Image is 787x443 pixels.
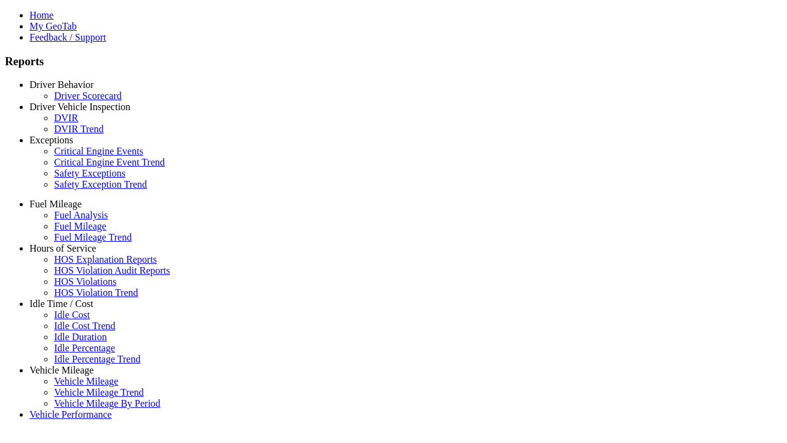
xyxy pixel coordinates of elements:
a: DVIR Trend [54,124,103,134]
a: Critical Engine Events [54,146,143,156]
a: Idle Cost [54,309,90,320]
a: Exceptions [30,135,73,145]
a: Driver Scorecard [54,90,122,101]
a: Vehicle Mileage By Period [54,398,160,409]
a: Idle Percentage [54,343,115,353]
a: Feedback / Support [30,32,106,42]
a: Critical Engine Event Trend [54,157,165,167]
a: Idle Time / Cost [30,298,93,309]
a: HOS Violations [54,276,116,287]
a: DVIR [54,113,78,123]
a: Hours of Service [30,243,96,253]
a: Vehicle Mileage Trend [54,387,144,397]
a: Safety Exception Trend [54,179,147,190]
a: Vehicle Mileage [30,365,93,375]
a: Fuel Analysis [54,210,108,220]
a: Idle Duration [54,332,107,342]
a: HOS Violation Trend [54,287,138,298]
h3: Reports [5,55,782,68]
a: Fuel Mileage Trend [54,232,132,242]
a: Home [30,10,53,20]
a: Vehicle Mileage [54,376,118,386]
a: HOS Violation Audit Reports [54,265,170,276]
a: HOS Explanation Reports [54,254,157,265]
a: Idle Cost Trend [54,321,116,331]
a: Vehicle Performance [30,409,112,420]
a: Fuel Mileage [54,221,106,231]
a: My GeoTab [30,21,77,31]
a: Driver Behavior [30,79,93,90]
a: Safety Exceptions [54,168,125,178]
a: Driver Vehicle Inspection [30,102,130,112]
a: Fuel Mileage [30,199,82,209]
a: Idle Percentage Trend [54,354,140,364]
